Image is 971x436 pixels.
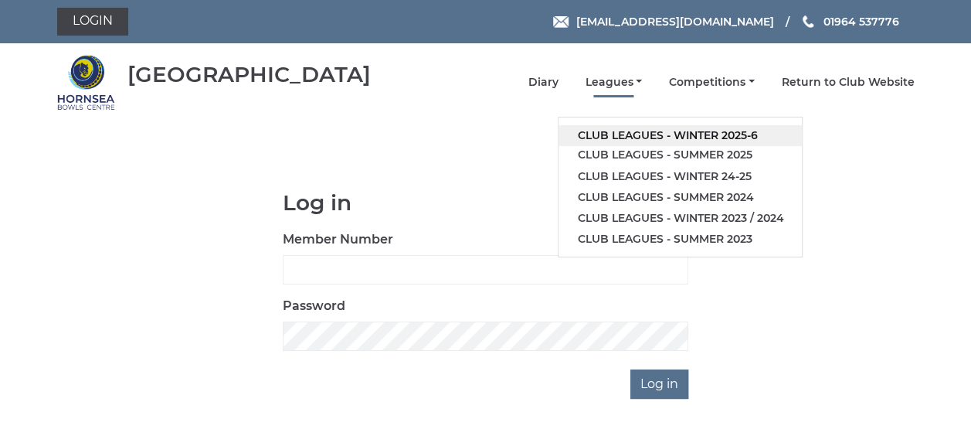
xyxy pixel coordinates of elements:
img: Phone us [803,15,813,28]
span: [EMAIL_ADDRESS][DOMAIN_NAME] [575,15,773,29]
a: Club leagues - Winter 24-25 [558,166,802,187]
a: Club leagues - Summer 2024 [558,187,802,208]
a: Return to Club Website [782,75,915,90]
img: Email [553,16,569,28]
img: Hornsea Bowls Centre [57,53,115,111]
a: Club leagues - Winter 2023 / 2024 [558,208,802,229]
a: Club leagues - Winter 2025-6 [558,125,802,146]
a: Leagues [585,75,642,90]
h1: Log in [283,191,688,215]
ul: Leagues [558,117,803,257]
a: Club leagues - Summer 2023 [558,229,802,250]
input: Log in [630,370,688,399]
label: Member Number [283,230,393,249]
div: [GEOGRAPHIC_DATA] [127,63,371,87]
a: Club leagues - Summer 2025 [558,145,802,165]
span: 01964 537776 [823,15,898,29]
label: Password [283,297,345,315]
a: Diary [528,75,558,90]
a: Login [57,8,128,36]
a: Phone us 01964 537776 [800,13,898,30]
a: Competitions [669,75,755,90]
a: Email [EMAIL_ADDRESS][DOMAIN_NAME] [553,13,773,30]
